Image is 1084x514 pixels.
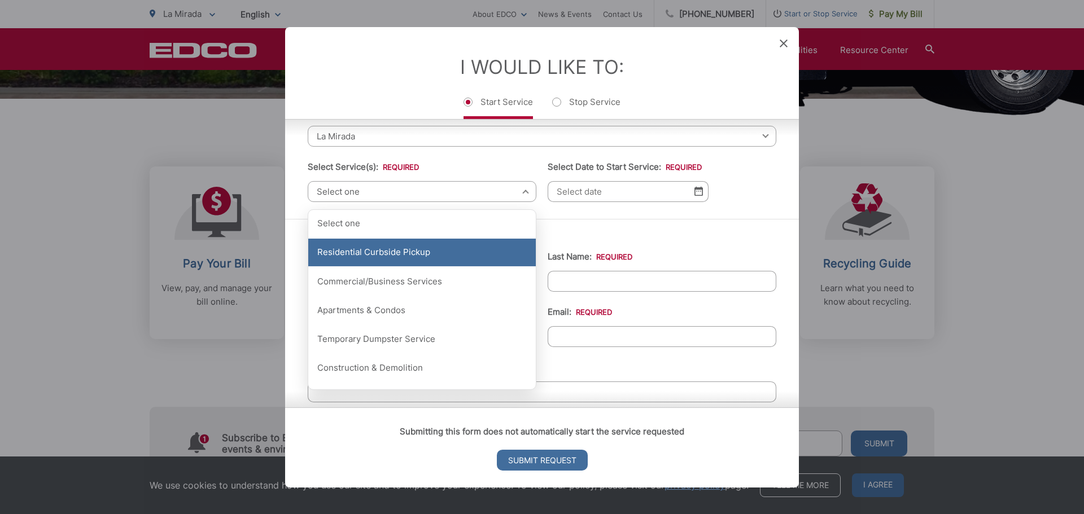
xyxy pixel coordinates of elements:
span: La Mirada [308,125,776,146]
div: Construction & Demolition [308,354,536,382]
div: Temporary Dumpster Service [308,325,536,353]
label: I Would Like To: [460,55,624,78]
div: Commercial/Business Services [308,267,536,296]
div: Apartments & Condos [308,296,536,324]
span: Select one [308,181,536,201]
label: Select Date to Start Service: [548,161,702,172]
input: Submit Request [497,450,588,471]
label: Start Service [464,96,533,118]
div: Select one [308,209,536,238]
label: Select Service(s): [308,161,419,172]
div: Residential Curbside Pickup [308,239,536,267]
img: Select date [694,186,703,196]
label: Stop Service [552,96,620,118]
strong: Submitting this form does not automatically start the service requested [400,426,684,437]
label: Last Name: [548,251,632,261]
input: Select date [548,181,709,201]
label: Email: [548,306,612,317]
